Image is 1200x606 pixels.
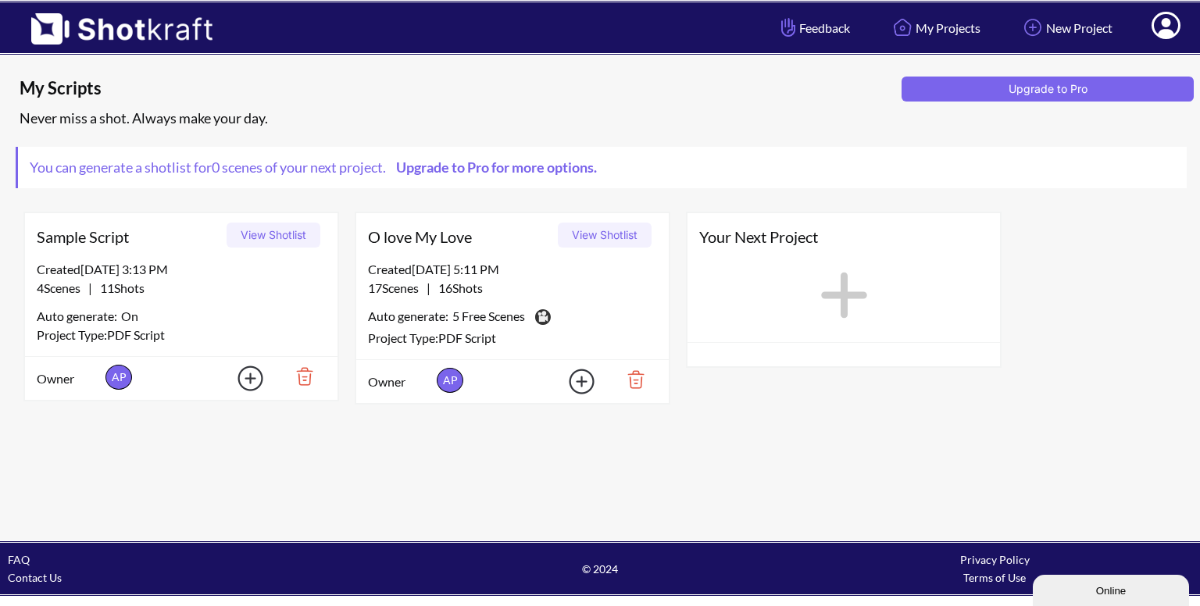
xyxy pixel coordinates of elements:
span: Owner [368,373,433,391]
button: Upgrade to Pro [902,77,1194,102]
span: Your Next Project [699,225,988,248]
span: 4 Scenes [37,280,88,295]
span: You can generate a shotlist for [18,147,616,188]
div: Created [DATE] 5:11 PM [368,260,657,279]
div: Never miss a shot. Always make your day. [16,105,1192,131]
button: View Shotlist [227,223,320,248]
div: Project Type: PDF Script [37,326,326,344]
span: O love My Love [368,225,552,248]
span: Auto generate: [368,307,452,329]
a: FAQ [8,553,30,566]
img: Add Icon [213,361,268,396]
a: My Projects [877,7,992,48]
span: | [368,279,483,298]
img: Add Icon [1020,14,1046,41]
a: Upgrade to Pro for more options. [386,159,605,176]
span: AP [437,368,463,393]
img: Camera Icon [531,305,553,329]
span: On [121,307,138,326]
a: Contact Us [8,571,62,584]
span: 17 Scenes [368,280,427,295]
span: Feedback [777,19,850,37]
span: 11 Shots [92,280,145,295]
button: View Shotlist [558,223,652,248]
img: Home Icon [889,14,916,41]
span: 16 Shots [430,280,483,295]
div: Privacy Policy [798,551,1192,569]
span: AP [105,365,132,390]
span: My Scripts [20,77,896,100]
iframe: chat widget [1033,572,1192,606]
span: Auto generate: [37,307,121,326]
span: 5 Free Scenes [452,307,525,329]
img: Hand Icon [777,14,799,41]
img: Trash Icon [272,363,326,390]
div: Terms of Use [798,569,1192,586]
div: Created [DATE] 3:13 PM [37,260,326,279]
span: © 2024 [402,560,797,578]
span: Sample Script [37,225,221,248]
img: Trash Icon [603,366,657,393]
img: Add Icon [545,364,599,399]
span: | [37,279,145,298]
div: Project Type: PDF Script [368,329,657,348]
span: 0 scenes of your next project. [212,159,605,176]
span: Owner [37,369,102,388]
a: New Project [1008,7,1124,48]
